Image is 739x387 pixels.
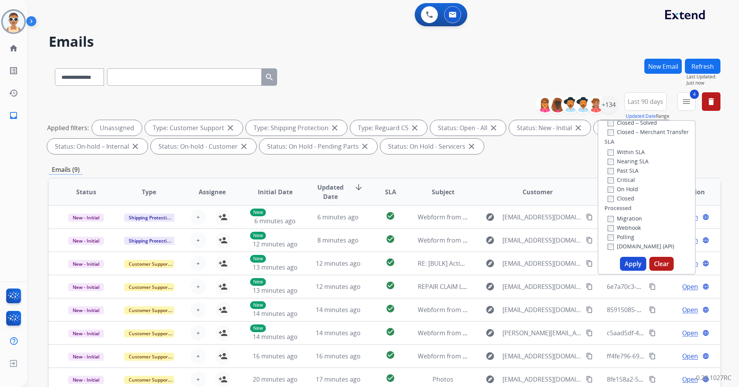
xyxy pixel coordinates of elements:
span: 6 minutes ago [254,217,296,225]
input: Critical [608,177,614,183]
div: Type: Reguard CS [350,120,427,136]
span: 14 minutes ago [316,329,361,337]
span: Assignee [199,187,226,197]
button: Updated Date [626,113,656,119]
span: [PERSON_NAME][EMAIL_ADDRESS][DOMAIN_NAME] [502,328,582,338]
span: Shipping Protection [124,214,177,222]
span: Customer Support [124,283,174,291]
mat-icon: close [131,142,140,151]
span: RE: [BULK] Action required: Extend claim approved for replacement [418,259,613,268]
span: Updated Date [313,183,348,201]
span: + [196,282,200,291]
span: New - Initial [68,353,104,361]
span: + [196,375,200,384]
div: Status: New - Initial [509,120,591,136]
span: 8fe158a2-5275-4b1b-9c04-c41b5794190b [607,375,725,384]
span: Initial Date [258,187,293,197]
button: Last 90 days [624,92,667,111]
mat-icon: arrow_downward [354,183,363,192]
button: 4 [677,92,696,111]
span: New - Initial [68,329,104,338]
mat-icon: content_copy [586,260,593,267]
mat-icon: person_add [218,328,228,338]
mat-icon: language [702,260,709,267]
button: + [191,372,206,387]
mat-icon: person_add [218,351,228,361]
mat-icon: person_add [218,259,228,268]
label: Polling [608,233,634,241]
mat-icon: person_add [218,212,228,222]
button: + [191,348,206,364]
p: New [250,301,266,309]
mat-icon: check_circle [386,373,395,383]
mat-icon: content_copy [649,306,656,313]
span: 13 minutes ago [253,286,298,295]
label: Nearing SLA [608,158,649,165]
input: [DOMAIN_NAME] (API) [608,244,614,250]
span: Subject [432,187,455,197]
span: 85915085-37be-4c99-95d4-147508693110 [607,306,726,314]
div: Status: New - Reply [594,120,675,136]
span: Open [682,282,698,291]
span: Open [682,375,698,384]
label: SLA [604,138,614,146]
span: + [196,351,200,361]
mat-icon: content_copy [649,283,656,290]
mat-icon: explore [485,236,495,245]
mat-icon: content_copy [586,306,593,313]
button: Apply [620,257,646,271]
button: Refresh [685,59,720,74]
mat-icon: check_circle [386,327,395,336]
p: Emails (9) [49,165,83,175]
mat-icon: check_circle [386,304,395,313]
span: New - Initial [68,214,104,222]
input: Nearing SLA [608,159,614,165]
span: Just now [686,80,720,86]
label: Webhook [608,224,641,231]
div: +134 [599,95,618,114]
span: Customer Support [124,306,174,314]
input: Polling [608,234,614,241]
label: Past SLA [608,167,639,174]
img: avatar [3,11,24,32]
input: Closed [608,196,614,202]
span: Open [682,351,698,361]
button: Clear [649,257,674,271]
label: On Hold [608,185,638,193]
mat-icon: language [702,283,709,290]
span: [EMAIL_ADDRESS][DOMAIN_NAME] [502,351,582,361]
mat-icon: check_circle [386,281,395,290]
span: c5aad5df-418e-460c-bbfc-3d697157a382 [607,329,724,337]
span: [EMAIL_ADDRESS][DOMAIN_NAME] [502,259,582,268]
span: [EMAIL_ADDRESS][DOMAIN_NAME] [502,305,582,314]
span: [EMAIL_ADDRESS][DOMAIN_NAME] [502,375,582,384]
mat-icon: person_add [218,375,228,384]
mat-icon: content_copy [586,237,593,244]
span: Webform from [EMAIL_ADDRESS][DOMAIN_NAME] on [DATE] [418,352,593,360]
span: 14 minutes ago [253,333,298,341]
mat-icon: person_add [218,236,228,245]
mat-icon: history [9,88,18,98]
h2: Emails [49,34,720,49]
mat-icon: close [360,142,369,151]
span: + [196,328,200,338]
input: Closed – Solved [608,120,614,126]
button: + [191,325,206,341]
mat-icon: explore [485,375,495,384]
span: New - Initial [68,237,104,245]
span: Open [682,328,698,338]
div: Type: Customer Support [145,120,243,136]
mat-icon: person_add [218,305,228,314]
span: REPAIR CLAIM LAF Corner Chaise/Huntsworth pictures [418,282,575,291]
label: Closed [608,195,634,202]
label: Within SLA [608,148,645,156]
mat-icon: explore [485,305,495,314]
input: Closed – Merchant Transfer [608,129,614,136]
mat-icon: menu [682,97,691,106]
input: Past SLA [608,168,614,174]
span: 4 [690,90,699,99]
span: Webform from [EMAIL_ADDRESS][DOMAIN_NAME] on [DATE] [418,306,593,314]
span: 20 minutes ago [253,375,298,384]
span: New - Initial [68,306,104,314]
mat-icon: content_copy [586,329,593,336]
